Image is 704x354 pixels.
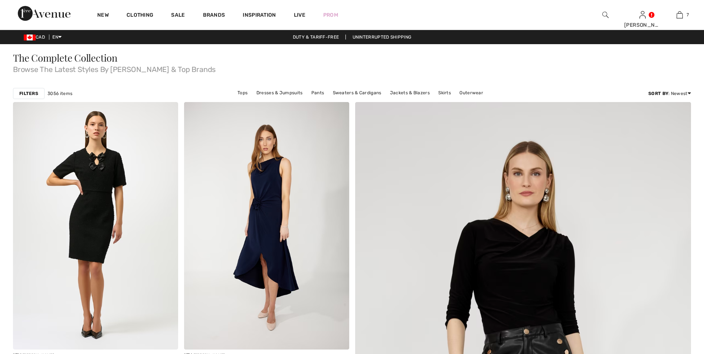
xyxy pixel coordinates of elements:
[48,90,72,97] span: 3056 items
[456,88,487,98] a: Outerwear
[13,51,118,64] span: The Complete Collection
[19,90,38,97] strong: Filters
[639,10,646,19] img: My Info
[661,10,698,19] a: 7
[624,21,661,29] div: [PERSON_NAME]
[386,88,433,98] a: Jackets & Blazers
[602,10,609,19] img: search the website
[677,10,683,19] img: My Bag
[24,35,36,40] img: Canadian Dollar
[435,88,455,98] a: Skirts
[13,63,691,73] span: Browse The Latest Styles By [PERSON_NAME] & Top Brands
[184,102,349,350] img: Sleeveless Fit and Flare Dress Style 254009. Midnight
[24,35,48,40] span: CAD
[294,11,305,19] a: Live
[323,11,338,19] a: Prom
[203,12,225,20] a: Brands
[234,88,251,98] a: Tops
[648,90,691,97] div: : Newest
[253,88,307,98] a: Dresses & Jumpsuits
[639,11,646,18] a: Sign In
[308,88,328,98] a: Pants
[687,12,689,18] span: 7
[127,12,153,20] a: Clothing
[97,12,109,20] a: New
[13,102,178,350] img: Knee-Length Bodycon Dress Style 254177. Black
[648,91,668,96] strong: Sort By
[243,12,276,20] span: Inspiration
[329,88,385,98] a: Sweaters & Cardigans
[18,6,71,21] img: 1ère Avenue
[171,12,185,20] a: Sale
[52,35,62,40] span: EN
